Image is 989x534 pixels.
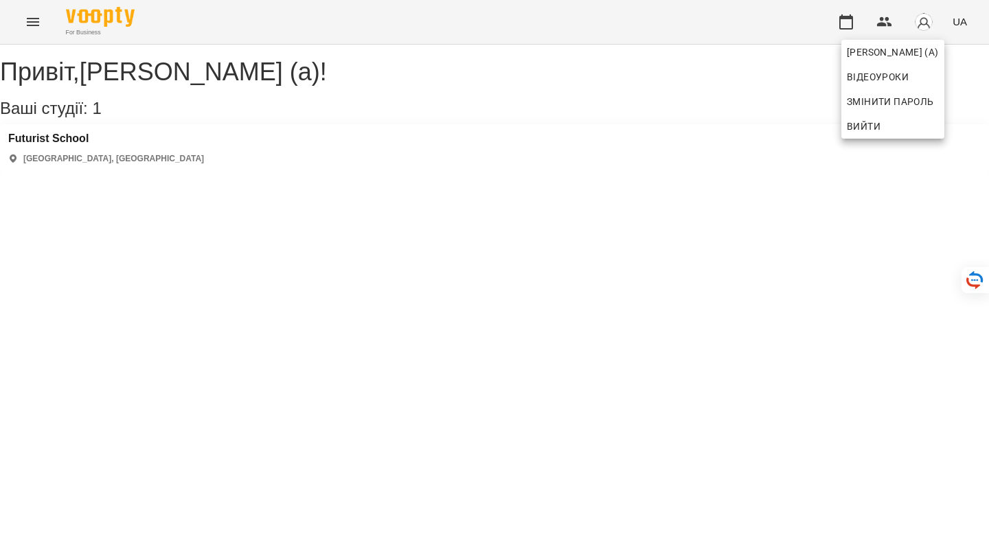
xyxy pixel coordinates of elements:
span: Відеоуроки [847,69,909,85]
a: Відеоуроки [841,65,914,89]
a: [PERSON_NAME] (а) [841,40,944,65]
a: Змінити пароль [841,89,944,114]
span: [PERSON_NAME] (а) [847,44,939,60]
button: Вийти [841,114,944,139]
span: Змінити пароль [847,93,939,110]
span: Вийти [847,118,880,135]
